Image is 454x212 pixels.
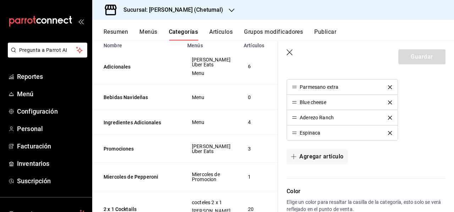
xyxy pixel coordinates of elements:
[17,72,86,81] span: Reportes
[169,28,198,40] button: Categorías
[300,115,334,120] div: Aderezo Ranch
[244,28,303,40] button: Grupos modificadores
[239,48,268,85] td: 6
[104,119,175,126] button: Ingredientes Adicionales
[277,94,284,101] button: actions
[287,149,348,164] button: Agregar artículo
[277,63,284,70] button: actions
[239,85,268,110] td: 0
[314,28,336,40] button: Publicar
[277,119,284,126] button: actions
[239,38,268,48] th: Artículos
[8,43,87,58] button: Pregunta a Parrot AI
[192,57,231,67] span: [PERSON_NAME] Uber Eats
[277,145,284,152] button: actions
[192,200,231,205] span: cocteles 2 x 1
[383,100,397,104] button: delete
[239,110,268,135] td: 4
[139,28,157,40] button: Menús
[78,18,84,24] button: open_drawer_menu
[118,6,223,14] h3: Sucursal: [PERSON_NAME] (Chetumal)
[183,38,239,48] th: Menús
[104,28,454,40] div: navigation tabs
[17,141,86,151] span: Facturación
[383,116,397,120] button: delete
[239,163,268,191] td: 1
[383,131,397,135] button: delete
[192,172,231,182] span: Miercoles de Promocion
[209,28,233,40] button: Artículos
[17,107,86,116] span: Configuración
[192,71,231,76] span: Menu
[192,144,231,154] span: [PERSON_NAME] Uber Eats
[192,95,231,100] span: Menu
[17,176,86,186] span: Suscripción
[92,38,183,48] th: Nombre
[104,28,128,40] button: Resumen
[192,120,231,125] span: Menu
[5,51,87,59] a: Pregunta a Parrot AI
[19,47,76,54] span: Pregunta a Parrot AI
[277,173,284,180] button: actions
[383,85,397,89] button: delete
[104,63,175,70] button: Adicionales
[104,173,175,180] button: Miercoles de Pepperoni
[17,159,86,168] span: Inventarios
[300,100,326,105] div: Blue cheese
[17,124,86,134] span: Personal
[287,187,445,196] p: Color
[104,94,175,101] button: Bebidas Navideñas
[300,85,338,89] div: Parmesano extra
[300,130,320,135] div: Espinaca
[104,145,175,152] button: Promociones
[239,135,268,163] td: 3
[17,89,86,99] span: Menú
